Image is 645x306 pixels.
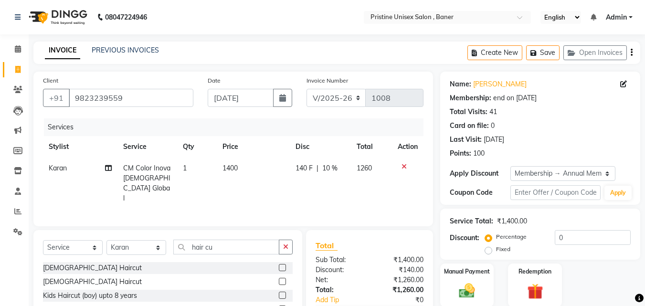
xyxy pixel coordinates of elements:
[290,136,351,158] th: Disc
[454,282,480,300] img: _cash.svg
[217,136,290,158] th: Price
[43,291,137,301] div: Kids Haircut (boy) upto 8 years
[493,93,537,103] div: end on [DATE]
[44,118,431,136] div: Services
[604,186,632,200] button: Apply
[69,89,193,107] input: Search by Name/Mobile/Email/Code
[43,76,58,85] label: Client
[307,76,348,85] label: Invoice Number
[370,275,431,285] div: ₹1,260.00
[370,255,431,265] div: ₹1,400.00
[473,148,485,158] div: 100
[316,241,338,251] span: Total
[444,267,490,276] label: Manual Payment
[177,136,217,158] th: Qty
[317,163,318,173] span: |
[473,79,527,89] a: [PERSON_NAME]
[370,285,431,295] div: ₹1,260.00
[450,169,510,179] div: Apply Discount
[450,93,491,103] div: Membership:
[484,135,504,145] div: [DATE]
[450,107,487,117] div: Total Visits:
[496,232,527,241] label: Percentage
[450,233,479,243] div: Discount:
[450,216,493,226] div: Service Total:
[526,45,560,60] button: Save
[450,148,471,158] div: Points:
[49,164,67,172] span: Karan
[308,285,370,295] div: Total:
[308,275,370,285] div: Net:
[322,163,338,173] span: 10 %
[92,46,159,54] a: PREVIOUS INVOICES
[497,216,527,226] div: ₹1,400.00
[370,265,431,275] div: ₹140.00
[43,89,70,107] button: +91
[357,164,372,172] span: 1260
[489,107,497,117] div: 41
[518,267,551,276] label: Redemption
[606,12,627,22] span: Admin
[123,164,170,202] span: CM Color Inova [DEMOGRAPHIC_DATA] Global
[45,42,80,59] a: INVOICE
[491,121,495,131] div: 0
[24,4,90,31] img: logo
[43,277,142,287] div: [DEMOGRAPHIC_DATA] Haircut
[43,136,117,158] th: Stylist
[308,265,370,275] div: Discount:
[308,295,380,305] a: Add Tip
[450,79,471,89] div: Name:
[222,164,238,172] span: 1400
[105,4,147,31] b: 08047224946
[43,263,142,273] div: [DEMOGRAPHIC_DATA] Haircut
[450,121,489,131] div: Card on file:
[522,282,548,301] img: _gift.svg
[308,255,370,265] div: Sub Total:
[392,136,423,158] th: Action
[563,45,627,60] button: Open Invoices
[351,136,392,158] th: Total
[450,135,482,145] div: Last Visit:
[496,245,510,253] label: Fixed
[510,185,601,200] input: Enter Offer / Coupon Code
[467,45,522,60] button: Create New
[183,164,187,172] span: 1
[450,188,510,198] div: Coupon Code
[208,76,221,85] label: Date
[296,163,313,173] span: 140 F
[173,240,279,254] input: Search or Scan
[117,136,177,158] th: Service
[380,295,431,305] div: ₹0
